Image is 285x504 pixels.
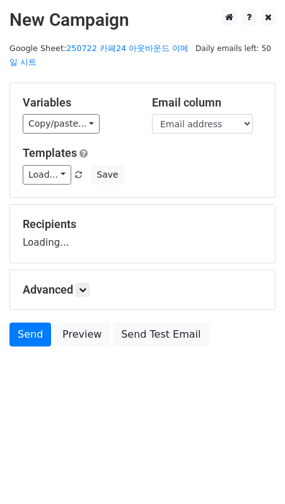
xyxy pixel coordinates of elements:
h5: Advanced [23,283,262,297]
h5: Recipients [23,217,262,231]
a: Copy/paste... [23,114,100,134]
a: Send [9,323,51,346]
a: Daily emails left: 50 [191,43,276,53]
a: Send Test Email [113,323,209,346]
a: Preview [54,323,110,346]
a: 250722 카페24 아웃바운드 이메일 시트 [9,43,189,67]
h2: New Campaign [9,9,276,31]
span: Daily emails left: 50 [191,42,276,55]
small: Google Sheet: [9,43,189,67]
button: Save [91,165,124,185]
h5: Email column [152,96,262,110]
a: Load... [23,165,71,185]
h5: Variables [23,96,133,110]
a: Templates [23,146,77,159]
div: Loading... [23,217,262,250]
